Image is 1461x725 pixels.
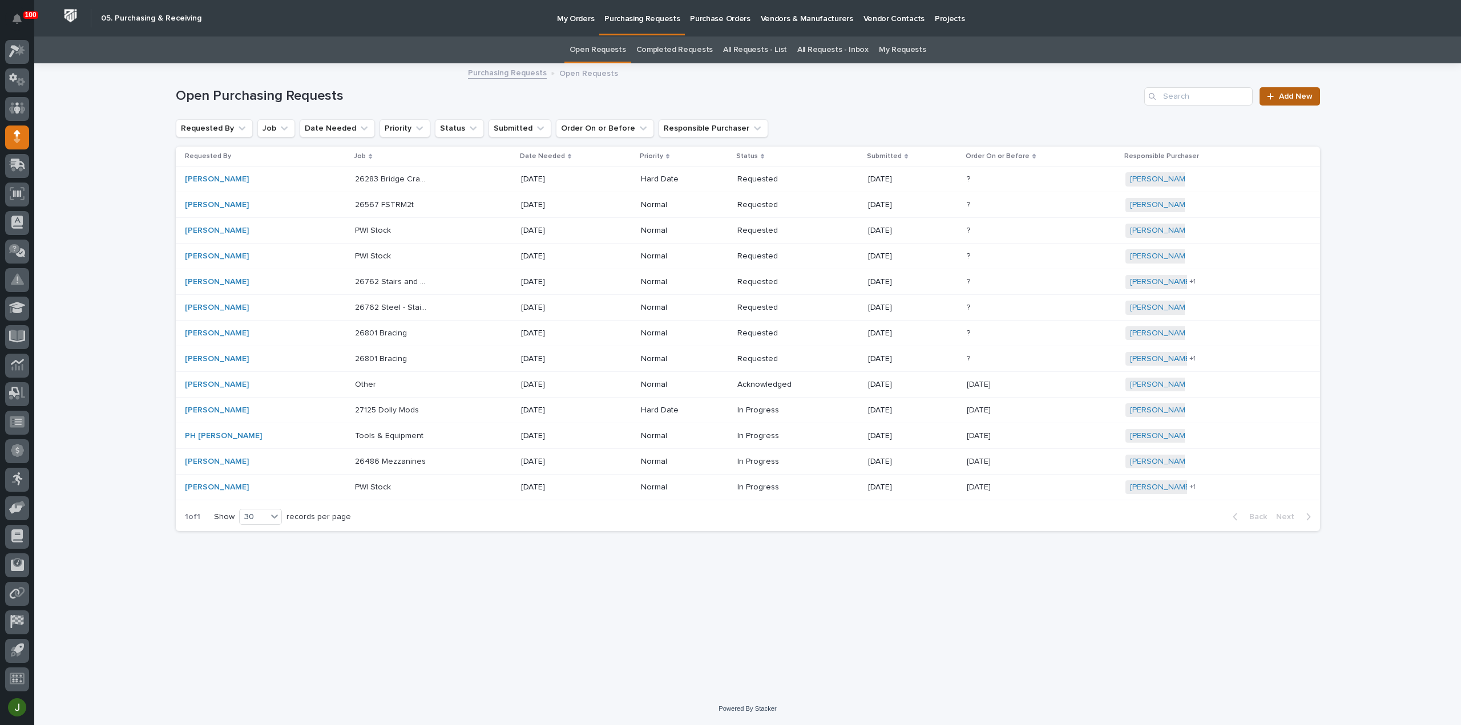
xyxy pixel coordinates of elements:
[240,511,267,523] div: 30
[5,7,29,31] button: Notifications
[176,423,1320,449] tr: PH [PERSON_NAME] Tools & EquipmentTools & Equipment [DATE]NormalIn Progress[DATE][DATE][DATE] [PE...
[641,226,712,236] p: Normal
[640,150,663,163] p: Priority
[185,150,231,163] p: Requested By
[25,11,37,19] p: 100
[355,275,429,287] p: 26762 Stairs and railings
[468,66,547,79] a: Purchasing Requests
[286,512,351,522] p: records per page
[737,277,809,287] p: Requested
[1130,380,1192,390] a: [PERSON_NAME]
[176,372,1320,398] tr: [PERSON_NAME] OtherOther [DATE]NormalAcknowledged[DATE][DATE][DATE] [PERSON_NAME]
[176,346,1320,372] tr: [PERSON_NAME] 26801 Bracing26801 Bracing [DATE]NormalRequested[DATE]?? [PERSON_NAME] +1
[521,380,592,390] p: [DATE]
[1130,277,1192,287] a: [PERSON_NAME]
[1144,87,1253,106] input: Search
[868,431,939,441] p: [DATE]
[737,200,809,210] p: Requested
[868,303,939,313] p: [DATE]
[1130,457,1192,467] a: [PERSON_NAME]
[176,192,1320,218] tr: [PERSON_NAME] 26567 FSTRM2t26567 FSTRM2t [DATE]NormalRequested[DATE]?? [PERSON_NAME]
[1130,303,1192,313] a: [PERSON_NAME]
[176,295,1320,321] tr: [PERSON_NAME] 26762 Steel - Stairs-railings26762 Steel - Stairs-railings [DATE]NormalRequested[DA...
[176,321,1320,346] tr: [PERSON_NAME] 26801 Bracing26801 Bracing [DATE]NormalRequested[DATE]?? [PERSON_NAME]
[176,475,1320,500] tr: [PERSON_NAME] PWI StockPWI Stock [DATE]NormalIn Progress[DATE][DATE][DATE] [PERSON_NAME] +1
[659,119,768,137] button: Responsible Purchaser
[355,249,393,261] p: PWI Stock
[521,354,592,364] p: [DATE]
[641,483,712,492] p: Normal
[185,252,249,261] a: [PERSON_NAME]
[185,200,249,210] a: [PERSON_NAME]
[967,275,972,287] p: ?
[1124,150,1199,163] p: Responsible Purchaser
[723,37,787,63] a: All Requests - List
[967,224,972,236] p: ?
[521,329,592,338] p: [DATE]
[185,329,249,338] a: [PERSON_NAME]
[489,119,551,137] button: Submitted
[867,150,902,163] p: Submitted
[737,175,809,184] p: Requested
[355,326,409,338] p: 26801 Bracing
[185,431,262,441] a: PH [PERSON_NAME]
[60,5,81,26] img: Workspace Logo
[435,119,484,137] button: Status
[521,277,592,287] p: [DATE]
[1130,226,1192,236] a: [PERSON_NAME]
[868,483,939,492] p: [DATE]
[185,175,249,184] a: [PERSON_NAME]
[185,406,249,415] a: [PERSON_NAME]
[1130,354,1192,364] a: [PERSON_NAME]
[719,705,776,712] a: Powered By Stacker
[737,457,809,467] p: In Progress
[641,252,712,261] p: Normal
[641,277,712,287] p: Normal
[1130,483,1192,492] a: [PERSON_NAME]
[176,88,1140,104] h1: Open Purchasing Requests
[355,172,429,184] p: 26283 Bridge Cranes
[967,378,993,390] p: [DATE]
[257,119,295,137] button: Job
[1242,512,1267,522] span: Back
[1130,252,1192,261] a: [PERSON_NAME]
[521,226,592,236] p: [DATE]
[185,277,249,287] a: [PERSON_NAME]
[176,503,209,531] p: 1 of 1
[737,354,809,364] p: Requested
[176,244,1320,269] tr: [PERSON_NAME] PWI StockPWI Stock [DATE]NormalRequested[DATE]?? [PERSON_NAME]
[868,200,939,210] p: [DATE]
[967,198,972,210] p: ?
[737,431,809,441] p: In Progress
[967,249,972,261] p: ?
[570,37,626,63] a: Open Requests
[521,406,592,415] p: [DATE]
[737,252,809,261] p: Requested
[641,406,712,415] p: Hard Date
[556,119,654,137] button: Order On or Before
[868,380,939,390] p: [DATE]
[967,301,972,313] p: ?
[736,150,758,163] p: Status
[176,119,253,137] button: Requested By
[1224,512,1272,522] button: Back
[355,352,409,364] p: 26801 Bracing
[967,172,972,184] p: ?
[967,352,972,364] p: ?
[101,14,201,23] h2: 05. Purchasing & Receiving
[185,380,249,390] a: [PERSON_NAME]
[1130,175,1192,184] a: [PERSON_NAME]
[176,167,1320,192] tr: [PERSON_NAME] 26283 Bridge Cranes26283 Bridge Cranes [DATE]Hard DateRequested[DATE]?? [PERSON_NAME]
[176,449,1320,475] tr: [PERSON_NAME] 26486 Mezzanines26486 Mezzanines [DATE]NormalIn Progress[DATE][DATE][DATE] [PERSON_...
[559,66,618,79] p: Open Requests
[966,150,1030,163] p: Order On or Before
[641,200,712,210] p: Normal
[355,480,393,492] p: PWI Stock
[355,429,426,441] p: Tools & Equipment
[641,303,712,313] p: Normal
[521,200,592,210] p: [DATE]
[185,457,249,467] a: [PERSON_NAME]
[1279,92,1313,100] span: Add New
[967,455,993,467] p: [DATE]
[737,303,809,313] p: Requested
